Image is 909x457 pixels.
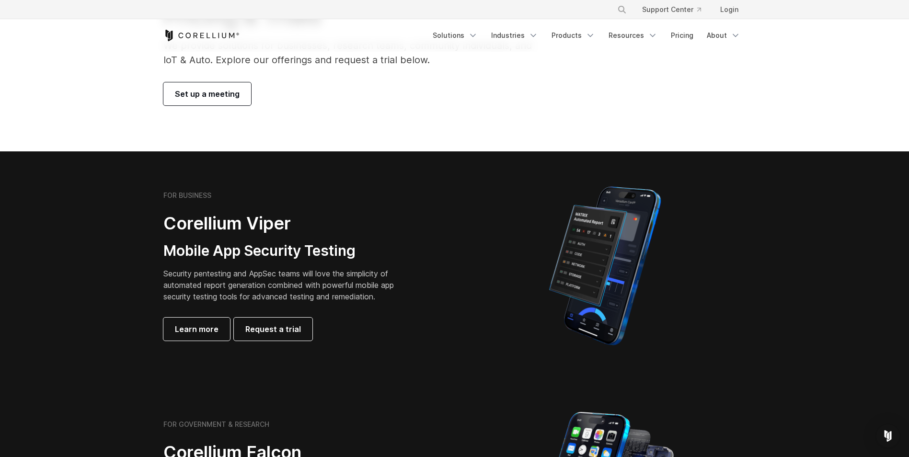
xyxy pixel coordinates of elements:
[175,88,240,100] span: Set up a meeting
[163,38,545,67] p: We provide solutions for businesses, research teams, community individuals, and IoT & Auto. Explo...
[163,318,230,341] a: Learn more
[163,213,409,234] h2: Corellium Viper
[163,30,240,41] a: Corellium Home
[245,323,301,335] span: Request a trial
[427,27,746,44] div: Navigation Menu
[234,318,312,341] a: Request a trial
[427,27,483,44] a: Solutions
[634,1,709,18] a: Support Center
[665,27,699,44] a: Pricing
[546,27,601,44] a: Products
[163,268,409,302] p: Security pentesting and AppSec teams will love the simplicity of automated report generation comb...
[485,27,544,44] a: Industries
[163,191,211,200] h6: FOR BUSINESS
[163,420,269,429] h6: FOR GOVERNMENT & RESEARCH
[701,27,746,44] a: About
[606,1,746,18] div: Navigation Menu
[613,1,631,18] button: Search
[163,82,251,105] a: Set up a meeting
[876,424,899,447] div: Open Intercom Messenger
[175,323,219,335] span: Learn more
[533,182,677,350] img: Corellium MATRIX automated report on iPhone showing app vulnerability test results across securit...
[713,1,746,18] a: Login
[163,242,409,260] h3: Mobile App Security Testing
[603,27,663,44] a: Resources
